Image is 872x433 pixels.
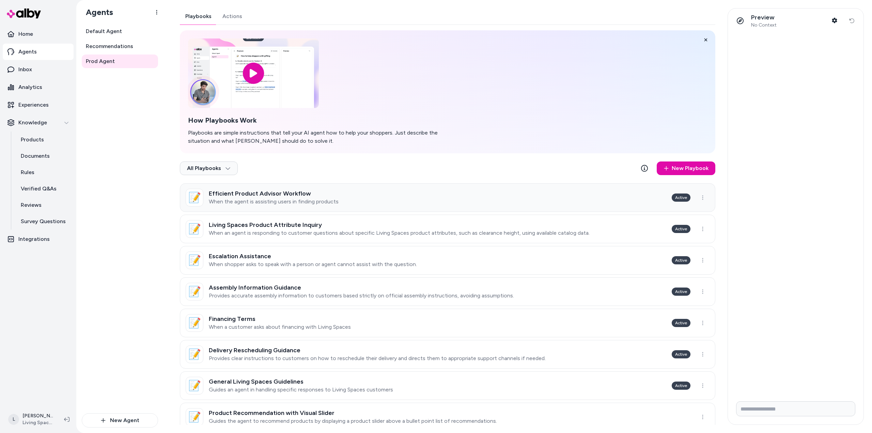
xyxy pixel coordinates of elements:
[18,119,47,127] p: Knowledge
[209,284,514,291] h3: Assembly Information Guidance
[188,129,450,145] p: Playbooks are simple instructions that tell your AI agent how to help your shoppers. Just describ...
[209,386,393,393] p: Guides an agent in handling specific responses to Living Spaces customers
[672,382,690,390] div: Active
[14,181,74,197] a: Verified Q&As
[3,114,74,131] button: Knowledge
[672,194,690,202] div: Active
[672,288,690,296] div: Active
[180,277,715,306] a: 📝Assembly Information GuidanceProvides accurate assembly information to customers based strictly ...
[186,220,203,238] div: 📝
[736,401,855,416] input: Write your prompt here
[18,65,32,74] p: Inbox
[187,165,231,172] span: All Playbooks
[209,292,514,299] p: Provides accurate assembly information to customers based strictly on official assembly instructi...
[21,136,44,144] p: Products
[672,350,690,358] div: Active
[14,213,74,230] a: Survey Questions
[86,42,133,50] span: Recommendations
[3,97,74,113] a: Experiences
[3,26,74,42] a: Home
[14,148,74,164] a: Documents
[18,83,42,91] p: Analytics
[82,413,158,428] button: New Agent
[18,101,49,109] p: Experiences
[186,251,203,269] div: 📝
[209,253,417,260] h3: Escalation Assistance
[217,8,248,25] button: Actions
[3,44,74,60] a: Agents
[3,231,74,247] a: Integrations
[209,355,546,362] p: Provides clear instructions to customers on how to reschedule their delivery and directs them to ...
[21,217,66,226] p: Survey Questions
[82,55,158,68] a: Prod Agent
[657,161,715,175] a: New Playbook
[82,25,158,38] a: Default Agent
[180,183,715,212] a: 📝Efficient Product Advisor WorkflowWhen the agent is assisting users in finding productsActive
[18,30,33,38] p: Home
[180,215,715,243] a: 📝Living Spaces Product Attribute InquiryWhen an agent is responding to customer questions about s...
[180,309,715,337] a: 📝Financing TermsWhen a customer asks about financing with Living SpacesActive
[7,9,41,18] img: alby Logo
[186,408,203,426] div: 📝
[86,27,122,35] span: Default Agent
[21,201,42,209] p: Reviews
[21,152,50,160] p: Documents
[672,319,690,327] div: Active
[14,132,74,148] a: Products
[751,22,777,28] span: No Context
[751,14,777,21] p: Preview
[18,48,37,56] p: Agents
[180,340,715,369] a: 📝Delivery Rescheduling GuidanceProvides clear instructions to customers on how to reschedule thei...
[180,161,238,175] button: All Playbooks
[209,198,339,205] p: When the agent is assisting users in finding products
[209,347,546,354] h3: Delivery Rescheduling Guidance
[188,116,450,125] h2: How Playbooks Work
[14,164,74,181] a: Rules
[209,378,393,385] h3: General Living Spaces Guidelines
[8,414,19,425] span: L
[180,403,715,431] a: 📝Product Recommendation with Visual SliderGuides the agent to recommend products by displaying a ...
[672,225,690,233] div: Active
[80,7,113,17] h1: Agents
[209,261,417,268] p: When shopper asks to speak with a person or agent cannot assist with the question.
[22,413,53,419] p: [PERSON_NAME]
[21,168,34,176] p: Rules
[209,315,351,322] h3: Financing Terms
[186,345,203,363] div: 📝
[672,256,690,264] div: Active
[22,419,53,426] span: Living Spaces
[180,371,715,400] a: 📝General Living Spaces GuidelinesGuides an agent in handling specific responses to Living Spaces ...
[3,79,74,95] a: Analytics
[209,409,497,416] h3: Product Recommendation with Visual Slider
[180,246,715,275] a: 📝Escalation AssistanceWhen shopper asks to speak with a person or agent cannot assist with the qu...
[180,8,217,25] button: Playbooks
[18,235,50,243] p: Integrations
[209,230,590,236] p: When an agent is responding to customer questions about specific Living Spaces product attributes...
[21,185,57,193] p: Verified Q&As
[209,190,339,197] h3: Efficient Product Advisor Workflow
[3,61,74,78] a: Inbox
[186,314,203,332] div: 📝
[209,221,590,228] h3: Living Spaces Product Attribute Inquiry
[209,324,351,330] p: When a customer asks about financing with Living Spaces
[209,418,497,424] p: Guides the agent to recommend products by displaying a product slider above a bullet point list o...
[186,189,203,206] div: 📝
[186,377,203,395] div: 📝
[186,283,203,300] div: 📝
[86,57,115,65] span: Prod Agent
[4,408,59,430] button: L[PERSON_NAME]Living Spaces
[82,40,158,53] a: Recommendations
[14,197,74,213] a: Reviews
